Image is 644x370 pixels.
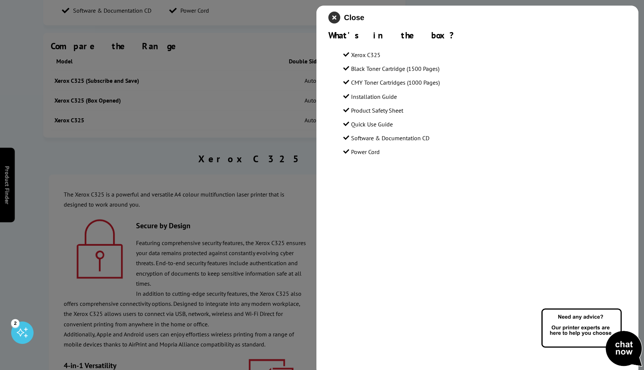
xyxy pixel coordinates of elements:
span: Close [344,13,364,22]
div: 2 [11,319,19,327]
span: Power Cord [351,148,380,156]
span: Product Safety Sheet [351,107,403,114]
button: close modal [328,12,364,23]
span: CMY Toner Cartridges (1000 Pages) [351,79,440,86]
span: Installation Guide [351,93,397,100]
span: Xerox C325 [351,51,381,59]
div: What's in the box? [328,29,626,41]
span: Software & Documentation CD [351,134,429,142]
img: Open Live Chat window [540,307,644,369]
span: Black Toner Cartridge (1500 Pages) [351,65,439,72]
span: Quick Use Guide [351,120,393,128]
